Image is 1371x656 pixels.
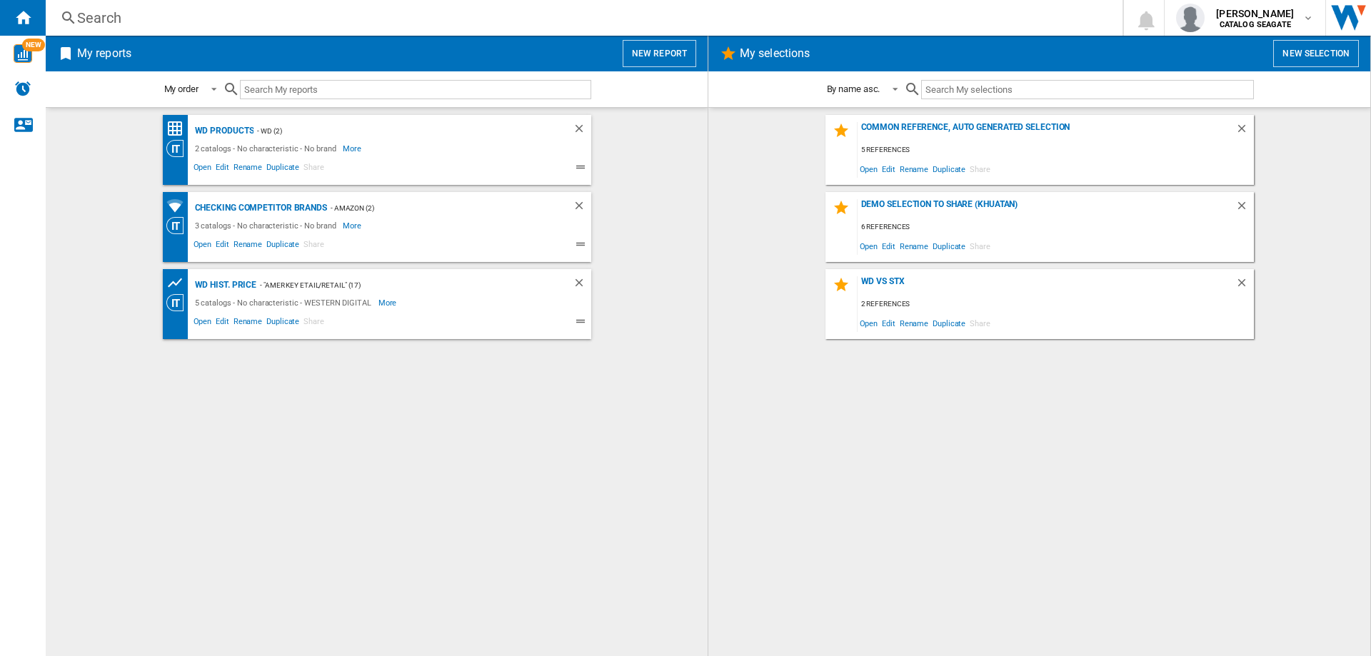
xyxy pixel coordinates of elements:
div: Price Matrix [166,120,191,138]
div: Common reference, auto generated selection [858,122,1235,141]
span: Duplicate [930,236,968,256]
span: Duplicate [264,238,301,255]
span: Share [968,236,993,256]
span: Rename [231,315,264,332]
span: Edit [214,315,231,332]
span: Rename [898,313,930,333]
div: Delete [1235,122,1254,141]
span: Open [858,159,880,178]
span: Edit [880,236,898,256]
div: My order [164,84,199,94]
img: wise-card.svg [14,44,32,63]
div: Delete [573,199,591,217]
div: WD products [191,122,254,140]
div: - "AMER Key etail/retail" (17) [256,276,543,294]
div: 2 references [858,296,1254,313]
span: More [343,140,363,157]
div: Delete [1235,276,1254,296]
div: WD Hist. Price [191,276,257,294]
span: More [343,217,363,234]
div: Brands coverage [166,197,191,215]
span: Open [191,161,214,178]
span: Duplicate [264,161,301,178]
input: Search My reports [240,80,591,99]
div: Search [77,8,1085,28]
span: Edit [880,313,898,333]
div: Category View [166,140,191,157]
h2: My reports [74,40,134,67]
span: Edit [880,159,898,178]
span: Edit [214,238,231,255]
span: Share [968,313,993,333]
div: Product prices grid [166,274,191,292]
div: Delete [573,276,591,294]
div: 5 catalogs - No characteristic - WESTERN DIGITAL [191,294,378,311]
div: WD vs STX [858,276,1235,296]
input: Search My selections [921,80,1253,99]
span: Rename [898,159,930,178]
div: Checking Competitor brands [191,199,327,217]
div: 5 references [858,141,1254,159]
div: 6 references [858,218,1254,236]
span: Open [191,315,214,332]
span: Rename [231,161,264,178]
span: Share [301,161,326,178]
div: Category View [166,294,191,311]
img: profile.jpg [1176,4,1205,32]
b: CATALOG SEAGATE [1220,20,1291,29]
div: - WD (2) [253,122,543,140]
span: Rename [231,238,264,255]
span: NEW [22,39,45,51]
span: Open [191,238,214,255]
h2: My selections [737,40,813,67]
div: Category View [166,217,191,234]
span: Share [301,238,326,255]
span: More [378,294,399,311]
span: Duplicate [930,159,968,178]
span: Share [301,315,326,332]
span: Open [858,236,880,256]
div: 3 catalogs - No characteristic - No brand [191,217,343,234]
span: Duplicate [930,313,968,333]
button: New report [623,40,696,67]
div: - amazon (2) [327,199,544,217]
span: Edit [214,161,231,178]
div: Delete [1235,199,1254,218]
span: Rename [898,236,930,256]
button: New selection [1273,40,1359,67]
div: Delete [573,122,591,140]
span: Open [858,313,880,333]
span: Share [968,159,993,178]
img: alerts-logo.svg [14,80,31,97]
div: By name asc. [827,84,880,94]
div: 2 catalogs - No characteristic - No brand [191,140,343,157]
span: [PERSON_NAME] [1216,6,1294,21]
span: Duplicate [264,315,301,332]
div: demo Selection to Share (khuatan) [858,199,1235,218]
